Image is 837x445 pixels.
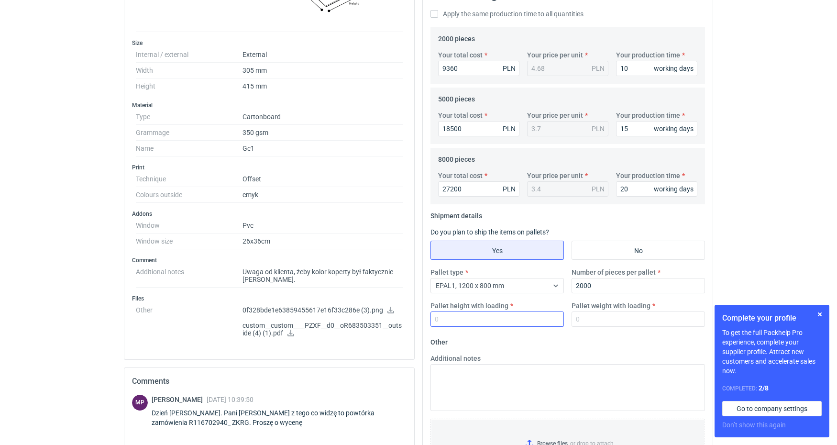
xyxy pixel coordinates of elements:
dd: Gc1 [242,141,403,156]
label: Your production time [616,111,680,120]
p: To get the full Packhelp Pro experience, complete your supplier profile. Attract new customers an... [722,328,822,376]
label: Yes [430,241,564,260]
label: Your total cost [438,50,483,60]
input: 0 [438,181,519,197]
label: Your total cost [438,171,483,180]
dd: 350 gsm [242,125,403,141]
h3: Files [132,295,407,302]
legend: 5000 pieces [438,91,475,103]
dd: 305 mm [242,63,403,78]
strong: 2 / 8 [759,384,769,392]
div: PLN [503,124,516,133]
legend: 8000 pieces [438,152,475,163]
p: 0f328bde1e63859455617e16f33c286e (3).png [242,306,403,315]
dd: Cartonboard [242,109,403,125]
label: Your production time [616,50,680,60]
input: 0 [438,61,519,76]
dt: Window size [136,234,242,249]
dt: Type [136,109,242,125]
h3: Print [132,164,407,171]
input: 0 [616,181,697,197]
input: 0 [616,61,697,76]
div: PLN [503,184,516,194]
dd: Uwaga od klienta, żeby kolor koperty był faktycznie [PERSON_NAME]. [242,264,403,288]
figcaption: MP [132,395,148,411]
input: 0 [430,311,564,327]
label: No [572,241,705,260]
dt: Internal / external [136,47,242,63]
label: Do you plan to ship the items on pallets? [430,228,549,236]
dt: Grammage [136,125,242,141]
label: Pallet type [430,267,463,277]
div: PLN [592,124,605,133]
input: 0 [616,121,697,136]
a: Go to company settings [722,401,822,416]
dt: Other [136,302,242,345]
div: Completed: [722,383,822,393]
label: Additional notes [430,354,481,363]
div: working days [654,184,694,194]
span: EPAL1, 1200 x 800 mm [436,282,504,289]
div: Michał Palasek [132,395,148,411]
label: Apply the same production time to all quantities [430,9,584,19]
legend: Shipment details [430,208,482,220]
h3: Addons [132,210,407,218]
dd: External [242,47,403,63]
dt: Additional notes [136,264,242,288]
label: Number of pieces per pallet [572,267,656,277]
input: 0 [438,121,519,136]
h2: Comments [132,376,407,387]
p: custom__custom____PZXF__d0__oR683503351__outside (4) (1).pdf [242,322,403,338]
dt: Window [136,218,242,234]
label: Your price per unit [527,171,583,180]
dd: Offset [242,171,403,187]
div: working days [654,64,694,73]
dt: Height [136,78,242,94]
h3: Comment [132,256,407,264]
span: [PERSON_NAME] [152,396,207,403]
dt: Colours outside [136,187,242,203]
dd: 26x36cm [242,234,403,249]
dt: Technique [136,171,242,187]
input: 0 [572,278,705,293]
dt: Width [136,63,242,78]
input: 0 [572,311,705,327]
legend: 2000 pieces [438,31,475,43]
label: Pallet weight with loading [572,301,650,311]
label: Your total cost [438,111,483,120]
div: PLN [503,64,516,73]
dt: Name [136,141,242,156]
label: Pallet height with loading [430,301,508,311]
label: Your price per unit [527,50,583,60]
dd: cmyk [242,187,403,203]
button: Skip for now [814,309,826,320]
div: Dzień [PERSON_NAME]. Pani [PERSON_NAME] z tego co widzę to powtórka zamówienia R116702940_ ZKRG. ... [152,408,407,427]
div: PLN [592,64,605,73]
h1: Complete your profile [722,312,822,324]
div: PLN [592,184,605,194]
div: working days [654,124,694,133]
dd: 415 mm [242,78,403,94]
h3: Material [132,101,407,109]
button: Don’t show this again [722,420,786,430]
label: Your production time [616,171,680,180]
label: Your price per unit [527,111,583,120]
dd: Pvc [242,218,403,234]
h3: Size [132,39,407,47]
span: [DATE] 10:39:50 [207,396,253,403]
legend: Other [430,334,448,346]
